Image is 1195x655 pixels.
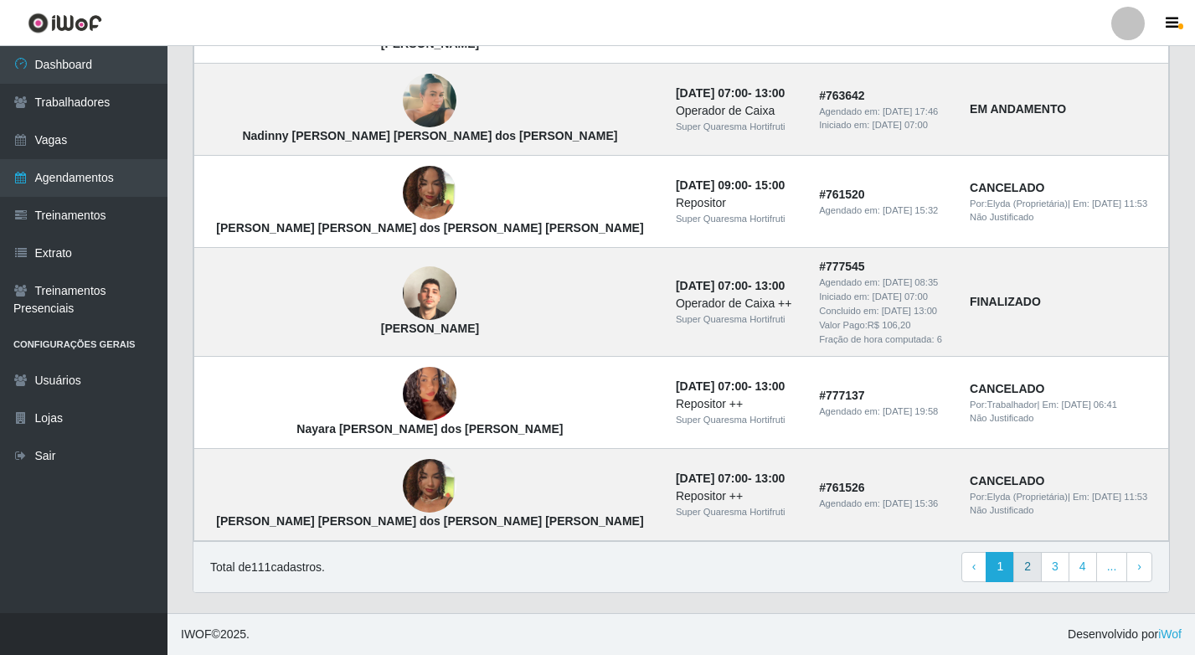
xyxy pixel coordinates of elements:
[970,199,1068,209] span: Por: Elyda (Proprietária)
[970,490,1158,504] div: | Em:
[819,389,865,402] strong: # 777137
[970,181,1044,194] strong: CANCELADO
[755,279,786,292] time: 13:00
[819,188,865,201] strong: # 761520
[216,514,643,528] strong: [PERSON_NAME] [PERSON_NAME] dos [PERSON_NAME] [PERSON_NAME]
[403,54,456,149] img: Nadinny Neves Souza dos Santos
[755,178,786,192] time: 15:00
[970,295,1041,308] strong: FINALIZADO
[210,559,325,576] p: Total de 111 cadastros.
[755,86,786,100] time: 13:00
[403,336,456,452] img: Nayara Emilly Souza dos Santos
[970,210,1158,224] div: Não Justificado
[403,439,456,534] img: Eduarda Livia dos Reis Oliveira
[676,379,785,393] strong: -
[819,276,950,290] div: Agendado em:
[970,503,1158,518] div: Não Justificado
[819,304,950,318] div: Concluido em:
[676,86,785,100] strong: -
[819,105,950,119] div: Agendado em:
[676,413,799,427] div: Super Quaresma Hortifruti
[676,295,799,312] div: Operador de Caixa ++
[676,178,748,192] time: [DATE] 09:00
[972,560,976,573] span: ‹
[819,405,950,419] div: Agendado em:
[403,146,456,241] img: Eduarda Livia dos Reis Oliveira
[819,333,950,347] div: Fração de hora computada: 6
[970,197,1158,211] div: | Em:
[819,481,865,494] strong: # 761526
[961,552,1152,582] nav: pagination
[970,382,1044,395] strong: CANCELADO
[961,552,987,582] a: Previous
[676,279,785,292] strong: -
[1041,552,1069,582] a: 3
[819,118,950,132] div: Iniciado em:
[882,306,937,316] time: [DATE] 13:00
[676,472,785,485] strong: -
[970,102,1066,116] strong: EM ANDAMENTO
[676,379,748,393] time: [DATE] 07:00
[1092,199,1147,209] time: [DATE] 11:53
[883,277,938,287] time: [DATE] 08:35
[216,221,643,235] strong: [PERSON_NAME] [PERSON_NAME] dos [PERSON_NAME] [PERSON_NAME]
[676,472,748,485] time: [DATE] 07:00
[970,411,1158,425] div: Não Justificado
[1126,552,1152,582] a: Next
[873,291,928,302] time: [DATE] 07:00
[676,279,748,292] time: [DATE] 07:00
[970,474,1044,487] strong: CANCELADO
[676,102,799,120] div: Operador de Caixa
[381,322,479,335] strong: [PERSON_NAME]
[1068,626,1182,643] span: Desenvolvido por
[1069,552,1097,582] a: 4
[676,86,748,100] time: [DATE] 07:00
[970,492,1068,502] span: Por: Elyda (Proprietária)
[819,204,950,218] div: Agendado em:
[676,395,799,413] div: Repositor ++
[970,400,1037,410] span: Por: Trabalhador
[819,89,865,102] strong: # 763642
[883,205,938,215] time: [DATE] 15:32
[819,497,950,511] div: Agendado em:
[1013,552,1042,582] a: 2
[755,379,786,393] time: 13:00
[819,290,950,304] div: Iniciado em:
[676,212,799,226] div: Super Quaresma Hortifruti
[676,487,799,505] div: Repositor ++
[676,312,799,327] div: Super Quaresma Hortifruti
[1092,492,1147,502] time: [DATE] 11:53
[181,626,250,643] span: © 2025 .
[970,398,1158,412] div: | Em:
[676,178,785,192] strong: -
[676,194,799,212] div: Repositor
[819,260,865,273] strong: # 777545
[28,13,102,34] img: CoreUI Logo
[676,120,799,134] div: Super Quaresma Hortifruti
[296,422,563,436] strong: Nayara [PERSON_NAME] dos [PERSON_NAME]
[873,120,928,130] time: [DATE] 07:00
[676,505,799,519] div: Super Quaresma Hortifruti
[755,472,786,485] time: 13:00
[986,552,1014,582] a: 1
[1062,400,1117,410] time: [DATE] 06:41
[403,246,456,342] img: Esdras Soares de Lucena
[883,498,938,508] time: [DATE] 15:36
[1158,627,1182,641] a: iWof
[242,129,617,142] strong: Nadinny [PERSON_NAME] [PERSON_NAME] dos [PERSON_NAME]
[819,318,950,333] div: Valor Pago: R$ 106,20
[181,627,212,641] span: IWOF
[1096,552,1128,582] a: ...
[883,406,938,416] time: [DATE] 19:58
[1137,560,1141,573] span: ›
[883,106,938,116] time: [DATE] 17:46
